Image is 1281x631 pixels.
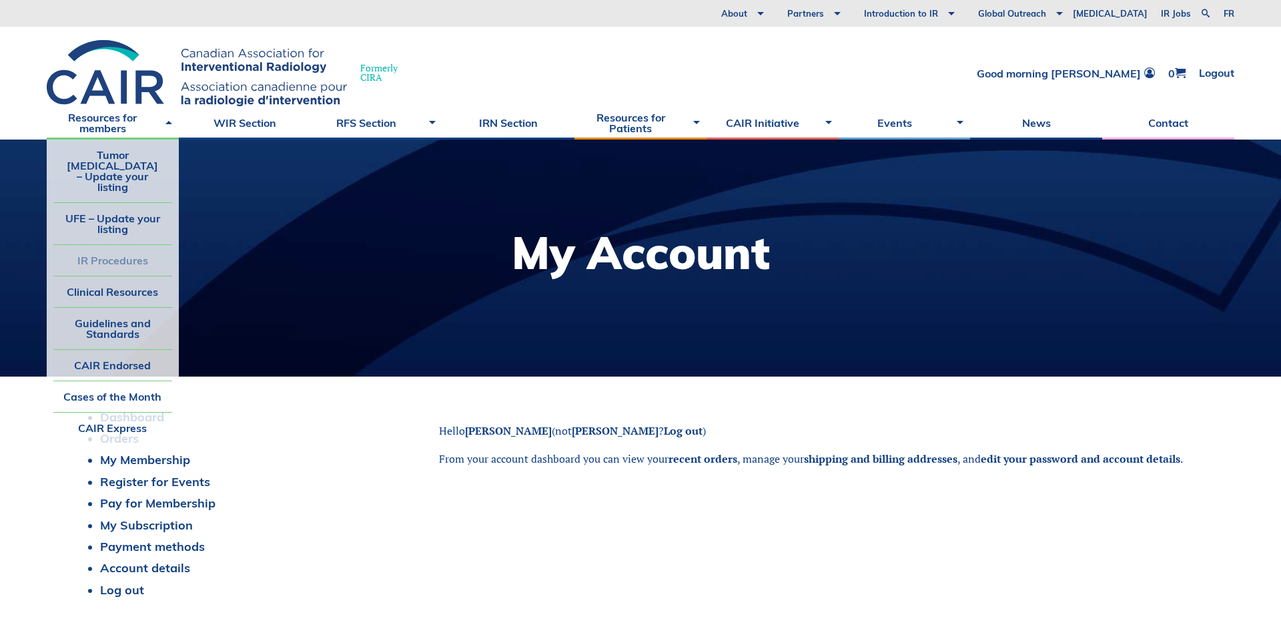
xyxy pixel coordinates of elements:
strong: [PERSON_NAME] [465,423,552,438]
a: FormerlyCIRA [47,40,411,106]
a: Logout [1199,67,1234,79]
span: Formerly CIRA [360,63,398,82]
a: Register for Events [100,474,210,489]
a: edit your password and account details [981,451,1180,466]
a: Cases of the Month [53,381,172,412]
a: Log out [100,582,144,598]
a: CAIR Endorsed [53,350,172,381]
a: fr [1224,9,1234,18]
a: Tumor [MEDICAL_DATA] – Update your listing [53,140,172,202]
a: My Subscription [100,517,193,533]
a: CAIR Express [53,413,172,443]
a: My Membership [100,452,190,467]
img: CIRA [47,40,347,106]
a: Resources for members [47,106,179,140]
strong: [PERSON_NAME] [572,423,659,438]
a: Account details [100,560,190,576]
a: Pay for Membership [100,495,216,511]
a: UFE – Update your listing [53,203,172,244]
a: Payment methods [100,539,205,554]
a: IRN Section [442,106,574,140]
a: shipping and billing addresses [804,451,957,466]
a: Good morning [PERSON_NAME] [977,67,1155,79]
a: recent orders [669,451,737,466]
a: Guidelines and Standards [53,308,172,349]
a: News [970,106,1102,140]
h1: My Account [512,230,770,275]
a: Clinical Resources [53,276,172,307]
a: RFS Section [311,106,443,140]
a: Resources for Patients [574,106,707,140]
a: WIR Section [179,106,311,140]
a: IR Procedures [53,245,172,276]
a: Log out [664,423,703,438]
a: Events [839,106,971,140]
a: 0 [1168,67,1186,79]
a: Contact [1102,106,1234,140]
a: Orders [100,431,139,446]
a: CAIR Initiative [707,106,839,140]
p: Hello (not ? ) [439,423,1201,438]
p: From your account dashboard you can view your , manage your , and . [439,451,1201,466]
